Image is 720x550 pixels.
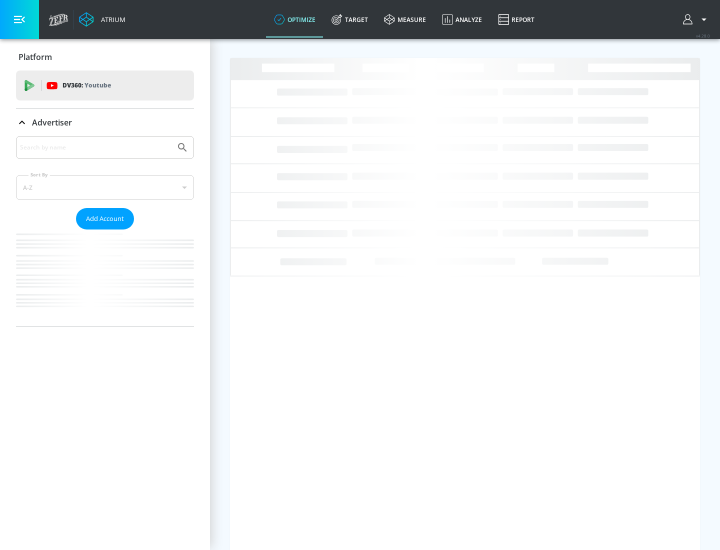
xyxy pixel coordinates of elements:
input: Search by name [20,141,171,154]
div: A-Z [16,175,194,200]
div: Advertiser [16,136,194,326]
div: DV360: Youtube [16,70,194,100]
a: Target [323,1,376,37]
a: measure [376,1,434,37]
p: Advertiser [32,117,72,128]
a: Report [490,1,542,37]
span: v 4.28.0 [696,33,710,38]
span: Add Account [86,213,124,224]
a: optimize [266,1,323,37]
a: Analyze [434,1,490,37]
label: Sort By [28,171,50,178]
nav: list of Advertiser [16,229,194,326]
div: Platform [16,43,194,71]
p: Platform [18,51,52,62]
div: Advertiser [16,108,194,136]
a: Atrium [79,12,125,27]
p: DV360: [62,80,111,91]
button: Add Account [76,208,134,229]
p: Youtube [84,80,111,90]
div: Atrium [97,15,125,24]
